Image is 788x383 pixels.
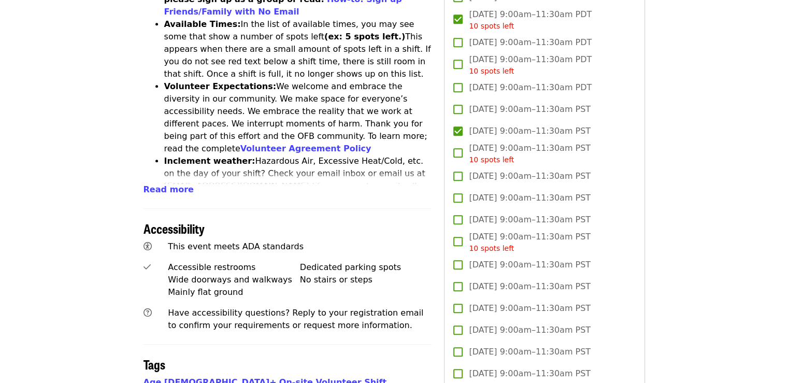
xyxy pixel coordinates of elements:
[164,156,255,166] strong: Inclement weather:
[168,274,300,286] div: Wide doorways and walkways
[168,308,423,330] span: Have accessibility questions? Reply to your registration email to confirm your requirements or re...
[469,214,591,226] span: [DATE] 9:00am–11:30am PST
[469,81,592,94] span: [DATE] 9:00am–11:30am PDT
[240,144,371,153] a: Volunteer Agreement Policy
[469,155,514,164] span: 10 spots left
[144,262,151,272] i: check icon
[469,103,591,116] span: [DATE] 9:00am–11:30am PST
[469,170,591,182] span: [DATE] 9:00am–11:30am PST
[469,302,591,315] span: [DATE] 9:00am–11:30am PST
[469,192,591,204] span: [DATE] 9:00am–11:30am PST
[469,22,514,30] span: 10 spots left
[324,32,405,41] strong: (ex: 5 spots left.)
[469,36,592,49] span: [DATE] 9:00am–11:30am PDT
[168,286,300,299] div: Mainly flat ground
[469,367,591,380] span: [DATE] 9:00am–11:30am PST
[469,324,591,336] span: [DATE] 9:00am–11:30am PST
[469,142,591,165] span: [DATE] 9:00am–11:30am PST
[469,53,592,77] span: [DATE] 9:00am–11:30am PDT
[164,80,432,155] li: We welcome and embrace the diversity in our community. We make space for everyone’s accessibility...
[469,125,591,137] span: [DATE] 9:00am–11:30am PST
[469,259,591,271] span: [DATE] 9:00am–11:30am PST
[164,155,432,217] li: Hazardous Air, Excessive Heat/Cold, etc. on the day of your shift? Check your email inbox or emai...
[164,81,277,91] strong: Volunteer Expectations:
[144,219,205,237] span: Accessibility
[144,242,152,251] i: universal-access icon
[144,355,165,373] span: Tags
[164,19,241,29] strong: Available Times:
[469,280,591,293] span: [DATE] 9:00am–11:30am PST
[144,185,194,194] span: Read more
[469,231,591,254] span: [DATE] 9:00am–11:30am PST
[469,8,592,32] span: [DATE] 9:00am–11:30am PDT
[168,261,300,274] div: Accessible restrooms
[168,242,304,251] span: This event meets ADA standards
[300,261,432,274] div: Dedicated parking spots
[144,308,152,318] i: question-circle icon
[469,244,514,252] span: 10 spots left
[144,183,194,196] button: Read more
[164,18,432,80] li: In the list of available times, you may see some that show a number of spots left This appears wh...
[300,274,432,286] div: No stairs or steps
[469,67,514,75] span: 10 spots left
[469,346,591,358] span: [DATE] 9:00am–11:30am PST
